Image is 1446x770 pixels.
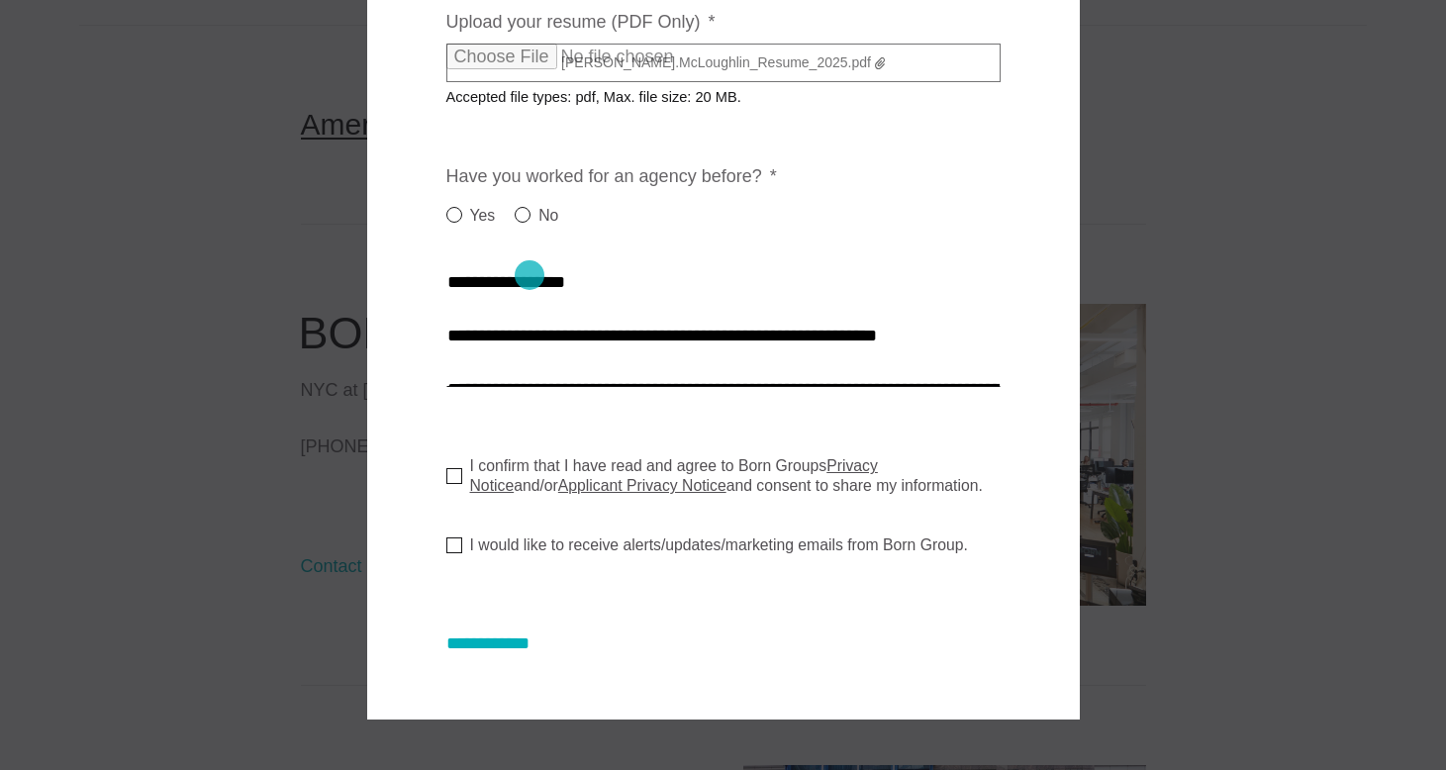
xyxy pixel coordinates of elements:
label: Yes [446,204,496,228]
label: Have you worked for an agency before? [446,165,777,188]
a: Applicant Privacy Notice [558,477,726,494]
label: I confirm that I have read and agree to Born Groups and/or and consent to share my information. [446,456,1016,496]
span: Accepted file types: pdf, Max. file size: 20 MB. [446,73,757,105]
label: I would like to receive alerts/updates/marketing emails from Born Group. [446,535,968,555]
label: [PERSON_NAME].McLoughlin_Resume_2025.pdf [446,44,1001,83]
label: No [515,204,558,228]
label: Upload your resume (PDF Only) [446,11,716,34]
